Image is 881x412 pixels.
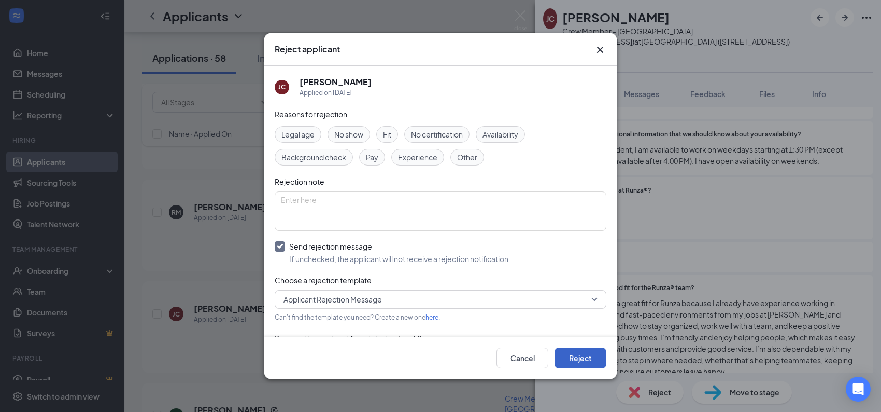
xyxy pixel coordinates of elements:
div: JC [278,83,286,91]
button: Close [594,44,606,56]
span: Legal age [281,129,315,140]
span: Experience [398,152,437,163]
span: No certification [411,129,463,140]
div: Open Intercom Messenger [846,377,871,402]
h5: [PERSON_NAME] [300,76,372,88]
button: Reject [555,348,606,368]
span: Remove this applicant from talent network? [275,334,421,343]
span: Other [457,152,477,163]
span: Background check [281,152,346,163]
a: here [425,313,438,321]
span: Can't find the template you need? Create a new one . [275,313,440,321]
span: Applicant Rejection Message [283,292,382,307]
span: Availability [482,129,518,140]
span: No show [334,129,363,140]
span: Fit [383,129,391,140]
span: Choose a rejection template [275,276,372,285]
span: Reasons for rejection [275,109,347,119]
h3: Reject applicant [275,44,340,55]
span: Pay [366,152,378,163]
div: Applied on [DATE] [300,88,372,98]
button: Cancel [496,348,548,368]
svg: Cross [594,44,606,56]
span: Rejection note [275,177,324,186]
